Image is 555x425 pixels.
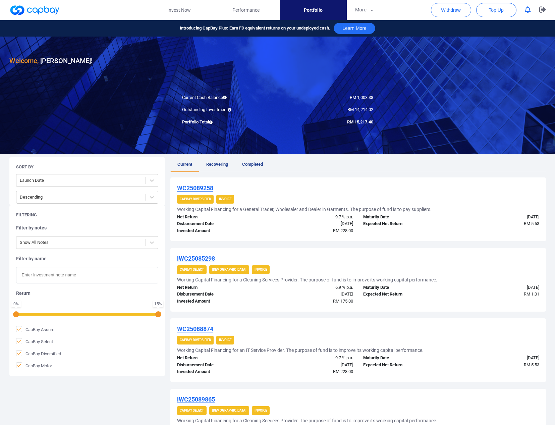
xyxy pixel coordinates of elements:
h5: Filtering [16,212,37,218]
h5: Working Capital Financing for a General Trader, Wholesaler and Dealer in Garments. The purpose of... [177,206,432,212]
u: WC25088874 [177,325,213,332]
span: RM 15,217.40 [347,119,373,124]
input: Enter investment note name [16,267,158,283]
div: [DATE] [451,355,544,362]
h5: Working Capital Financing for a Cleaning Services Provider. The purpose of fund is to improve its... [177,418,437,424]
div: Maturity Date [358,214,451,221]
h5: Return [16,290,158,296]
span: RM 228.00 [333,369,353,374]
strong: [DEMOGRAPHIC_DATA] [212,409,246,412]
button: Learn More [334,23,375,34]
div: Disbursement Date [172,362,265,369]
strong: [DEMOGRAPHIC_DATA] [212,268,246,271]
u: WC25089258 [177,184,213,192]
strong: CapBay Diversified [180,197,211,201]
div: Invested Amount [172,227,265,234]
strong: CapBay Select [180,268,204,271]
span: Recovering [206,162,228,167]
span: Portfolio [304,6,323,14]
span: CapBay Diversified [16,350,61,357]
div: Net Return [172,284,265,291]
strong: CapBay Diversified [180,338,211,342]
div: 9.7 % p.a. [265,214,358,221]
strong: Invoice [255,409,267,412]
button: Withdraw [431,3,471,17]
div: [DATE] [451,214,544,221]
div: Expected Net Return [358,220,451,227]
span: RM 175.00 [333,299,353,304]
span: RM 5.53 [524,362,539,367]
div: 9.7 % p.a. [265,355,358,362]
div: 15 % [154,302,162,306]
span: Performance [232,6,260,14]
div: [DATE] [451,284,544,291]
span: RM 14,214.02 [347,107,373,112]
strong: CapBay Select [180,409,204,412]
span: Top Up [489,7,503,13]
div: 0 % [13,302,19,306]
div: [DATE] [265,291,358,298]
div: Net Return [172,355,265,362]
span: Completed [242,162,263,167]
div: Maturity Date [358,355,451,362]
span: RM 228.00 [333,228,353,233]
h5: Filter by name [16,256,158,262]
div: [DATE] [265,362,358,369]
strong: Invoice [219,197,231,201]
div: Portfolio Total [177,119,278,126]
span: CapBay Motor [16,362,52,369]
h5: Filter by notes [16,225,158,231]
span: Current [177,162,192,167]
div: 6.9 % p.a. [265,284,358,291]
span: RM 1,003.38 [350,95,373,100]
div: [DATE] [265,220,358,227]
span: CapBay Select [16,338,53,345]
div: Invested Amount [172,298,265,305]
div: Expected Net Return [358,291,451,298]
h5: Working Capital Financing for a Cleaning Services Provider. The purpose of fund is to improve its... [177,277,437,283]
button: Top Up [476,3,516,17]
div: Disbursement Date [172,291,265,298]
div: Invested Amount [172,368,265,375]
strong: Invoice [255,268,267,271]
div: Net Return [172,214,265,221]
h5: Working Capital Financing for an IT Service Provider. The purpose of fund is to improve its worki... [177,347,424,353]
div: Outstanding Investment [177,106,278,113]
span: CapBay Assure [16,326,54,333]
strong: Invoice [219,338,231,342]
div: Disbursement Date [172,220,265,227]
span: RM 1.01 [524,291,539,297]
span: RM 5.53 [524,221,539,226]
h5: Sort By [16,164,34,170]
div: Maturity Date [358,284,451,291]
div: Current Cash Balance [177,94,278,101]
div: Expected Net Return [358,362,451,369]
span: Introducing CapBay Plus: Earn FD equivalent returns on your undeployed cash. [180,25,330,32]
span: Welcome, [9,57,39,65]
u: iWC25085298 [177,255,215,262]
u: iWC25089865 [177,396,215,403]
h3: [PERSON_NAME] ! [9,55,93,66]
